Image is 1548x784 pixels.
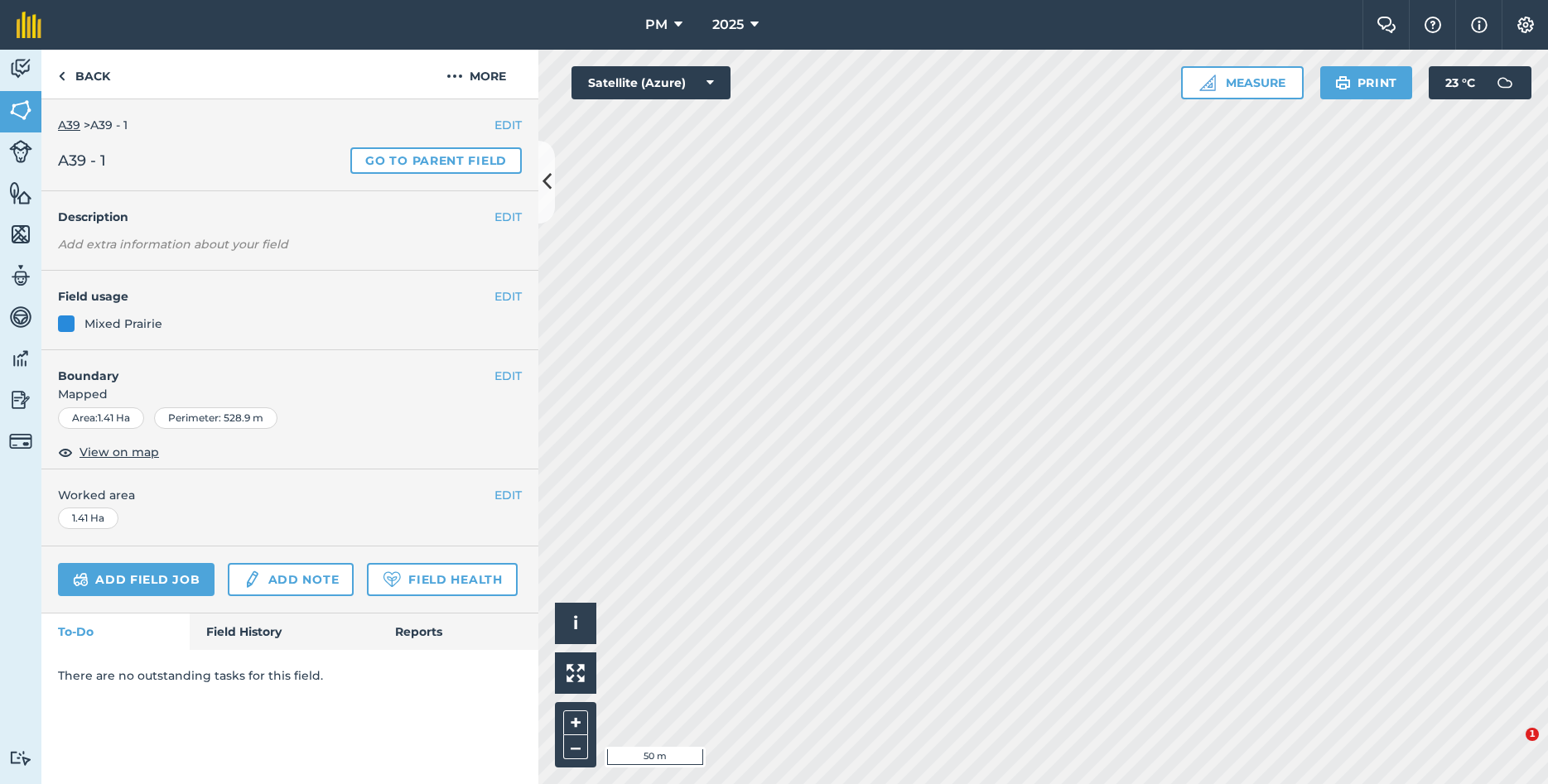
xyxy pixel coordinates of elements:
[58,407,144,429] div: Area : 1.41 Ha
[41,613,190,650] a: To-Do
[494,486,522,504] button: EDIT
[9,222,32,247] img: svg+xml;base64,PHN2ZyB4bWxucz0iaHR0cDovL3d3dy53My5vcmcvMjAwMC9zdmciIHdpZHRoPSI1NiIgaGVpZ2h0PSI2MC...
[494,367,522,385] button: EDIT
[367,563,517,596] a: Field Health
[1488,66,1521,99] img: svg+xml;base64,PD94bWwgdmVyc2lvbj0iMS4wIiBlbmNvZGluZz0idXRmLTgiPz4KPCEtLSBHZW5lcmF0b3I6IEFkb2JlIE...
[228,563,354,596] a: Add note
[73,570,89,589] img: svg+xml;base64,PD94bWwgdmVyc2lvbj0iMS4wIiBlbmNvZGluZz0idXRmLTgiPz4KPCEtLSBHZW5lcmF0b3I6IEFkb2JlIE...
[494,208,522,226] button: EDIT
[446,66,463,86] img: svg+xml;base64,PHN2ZyB4bWxucz0iaHR0cDovL3d3dy53My5vcmcvMjAwMC9zdmciIHdpZHRoPSIyMCIgaGVpZ2h0PSIyNC...
[58,287,494,305] h4: Field usage
[58,563,215,596] a: Add field job
[58,66,65,86] img: svg+xml;base64,PHN2ZyB4bWxucz0iaHR0cDovL3d3dy53My5vcmcvMjAwMC9zdmciIHdpZHRoPSI5IiBoZWlnaHQ9IjI0Ii...
[1320,66,1413,99] button: Print
[41,385,538,403] span: Mapped
[243,570,261,589] img: svg+xml;base64,PD94bWwgdmVyc2lvbj0iMS4wIiBlbmNvZGluZz0idXRmLTgiPz4KPCEtLSBHZW5lcmF0b3I6IEFkb2JlIE...
[563,710,588,735] button: +
[58,666,522,685] p: There are no outstanding tasks for this field.
[84,315,162,333] div: Mixed Prairie
[1423,17,1443,33] img: A question mark icon
[414,50,538,99] button: More
[58,507,118,529] div: 1.41 Ha
[573,613,578,633] span: i
[645,15,668,35] span: PM
[58,149,106,172] span: A39 - 1
[80,443,159,461] span: View on map
[1471,15,1488,35] img: svg+xml;base64,PHN2ZyB4bWxucz0iaHR0cDovL3d3dy53My5vcmcvMjAwMC9zdmciIHdpZHRoPSIxNyIgaGVpZ2h0PSIxNy...
[1181,66,1304,99] button: Measure
[9,180,32,205] img: svg+xml;base64,PHN2ZyB4bWxucz0iaHR0cDovL3d3dy53My5vcmcvMjAwMC9zdmciIHdpZHRoPSI1NiIgaGVpZ2h0PSI2MC...
[567,664,585,682] img: Four arrows, one pointing top left, one top right, one bottom right and the last bottom left
[58,442,159,462] button: View on map
[9,346,32,371] img: svg+xml;base64,PD94bWwgdmVyc2lvbj0iMS4wIiBlbmNvZGluZz0idXRmLTgiPz4KPCEtLSBHZW5lcmF0b3I6IEFkb2JlIE...
[571,66,731,99] button: Satellite (Azure)
[9,750,32,766] img: svg+xml;base64,PD94bWwgdmVyc2lvbj0iMS4wIiBlbmNvZGluZz0idXRmLTgiPz4KPCEtLSBHZW5lcmF0b3I6IEFkb2JlIE...
[1445,66,1475,99] span: 23 ° C
[1516,17,1536,33] img: A cog icon
[9,387,32,412] img: svg+xml;base64,PD94bWwgdmVyc2lvbj0iMS4wIiBlbmNvZGluZz0idXRmLTgiPz4KPCEtLSBHZW5lcmF0b3I6IEFkb2JlIE...
[41,350,494,385] h4: Boundary
[58,208,522,226] h4: Description
[1492,728,1531,767] iframe: Intercom live chat
[1199,75,1216,91] img: Ruler icon
[1335,73,1351,93] img: svg+xml;base64,PHN2ZyB4bWxucz0iaHR0cDovL3d3dy53My5vcmcvMjAwMC9zdmciIHdpZHRoPSIxOSIgaGVpZ2h0PSIyNC...
[9,263,32,288] img: svg+xml;base64,PD94bWwgdmVyc2lvbj0iMS4wIiBlbmNvZGluZz0idXRmLTgiPz4KPCEtLSBHZW5lcmF0b3I6IEFkb2JlIE...
[555,603,596,644] button: i
[379,613,538,650] a: Reports
[58,116,522,134] div: > A39 - 1
[9,430,32,453] img: svg+xml;base64,PD94bWwgdmVyc2lvbj0iMS4wIiBlbmNvZGluZz0idXRmLTgiPz4KPCEtLSBHZW5lcmF0b3I6IEFkb2JlIE...
[154,407,277,429] div: Perimeter : 528.9 m
[494,287,522,305] button: EDIT
[563,735,588,759] button: –
[1429,66,1531,99] button: 23 °C
[9,56,32,81] img: svg+xml;base64,PD94bWwgdmVyc2lvbj0iMS4wIiBlbmNvZGluZz0idXRmLTgiPz4KPCEtLSBHZW5lcmF0b3I6IEFkb2JlIE...
[9,305,32,329] img: svg+xml;base64,PD94bWwgdmVyc2lvbj0iMS4wIiBlbmNvZGluZz0idXRmLTgiPz4KPCEtLSBHZW5lcmF0b3I6IEFkb2JlIE...
[190,613,378,650] a: Field History
[494,116,522,134] button: EDIT
[58,237,288,252] em: Add extra information about your field
[1526,728,1539,741] span: 1
[712,15,744,35] span: 2025
[350,147,522,174] a: Go to parent field
[9,140,32,163] img: svg+xml;base64,PD94bWwgdmVyc2lvbj0iMS4wIiBlbmNvZGluZz0idXRmLTgiPz4KPCEtLSBHZW5lcmF0b3I6IEFkb2JlIE...
[58,486,522,504] span: Worked area
[58,118,80,132] a: A39
[41,50,127,99] a: Back
[1377,17,1396,33] img: Two speech bubbles overlapping with the left bubble in the forefront
[58,442,73,462] img: svg+xml;base64,PHN2ZyB4bWxucz0iaHR0cDovL3d3dy53My5vcmcvMjAwMC9zdmciIHdpZHRoPSIxOCIgaGVpZ2h0PSIyNC...
[17,12,41,38] img: fieldmargin Logo
[9,98,32,123] img: svg+xml;base64,PHN2ZyB4bWxucz0iaHR0cDovL3d3dy53My5vcmcvMjAwMC9zdmciIHdpZHRoPSI1NiIgaGVpZ2h0PSI2MC...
